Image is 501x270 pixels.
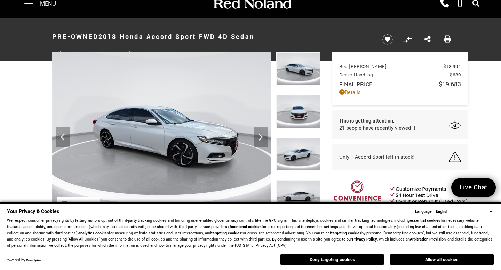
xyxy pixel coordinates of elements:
[150,51,170,56] span: UP165511A
[339,81,439,88] span: Final Price
[7,208,59,215] span: Your Privacy & Cookies
[137,51,150,56] span: Stock:
[456,183,491,192] span: Live Chat
[415,210,433,214] div: Language:
[57,197,100,211] div: (26) Photos
[26,258,43,263] a: ComplyAuto
[5,258,43,263] div: Powered by
[352,237,377,242] a: Privacy Policy
[339,125,417,132] span: 21 people have recently viewed it.
[339,80,461,89] a: Final Price $19,683
[56,127,70,147] div: Previous
[276,138,320,171] img: Used 2018 Platinum White Pearl Honda Sport image 4
[339,117,417,125] span: This is getting attention.
[339,89,461,96] a: Details
[52,32,98,41] strong: Pre-Owned
[52,52,271,216] img: Used 2018 Platinum White Pearl Honda Sport image 2
[52,23,371,51] h1: 2018 Honda Accord Sport FWD 4D Sedan
[276,52,320,85] img: Used 2018 Platinum White Pearl Honda Sport image 2
[276,95,320,128] img: Used 2018 Platinum White Pearl Honda Sport image 3
[52,51,59,56] span: VIN:
[410,218,440,223] strong: essential cookies
[276,180,320,213] img: Used 2018 Platinum White Pearl Honda Sport image 5
[439,80,461,89] span: $19,683
[230,224,262,229] strong: functional cookies
[444,35,451,44] a: Print this Pre-Owned 2018 Honda Accord Sport FWD 4D Sedan
[402,34,413,45] button: Compare Vehicle
[59,51,130,56] span: [US_VEHICLE_IDENTIFICATION_NUMBER]
[424,35,431,44] a: Share this Pre-Owned 2018 Honda Accord Sport FWD 4D Sedan
[410,237,446,242] strong: Arbitration Provision
[254,127,268,147] div: Next
[451,178,496,197] a: Live Chat
[380,34,395,45] button: Save vehicle
[339,63,443,70] span: Red [PERSON_NAME]
[78,230,109,236] strong: analytics cookies
[450,71,461,78] span: $689
[390,254,494,265] button: Allow all cookies
[339,63,461,70] a: Red [PERSON_NAME] $18,994
[434,208,494,215] select: Language Select
[339,71,461,78] a: Dealer Handling $689
[339,153,415,161] span: Only 1 Accord Sport left in stock!
[331,230,361,236] strong: targeting cookies
[339,71,450,78] span: Dealer Handling
[7,218,494,249] p: We respect consumer privacy rights by letting visitors opt out of third-party tracking cookies an...
[280,254,384,265] button: Deny targeting cookies
[443,63,461,70] span: $18,994
[211,230,241,236] strong: targeting cookies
